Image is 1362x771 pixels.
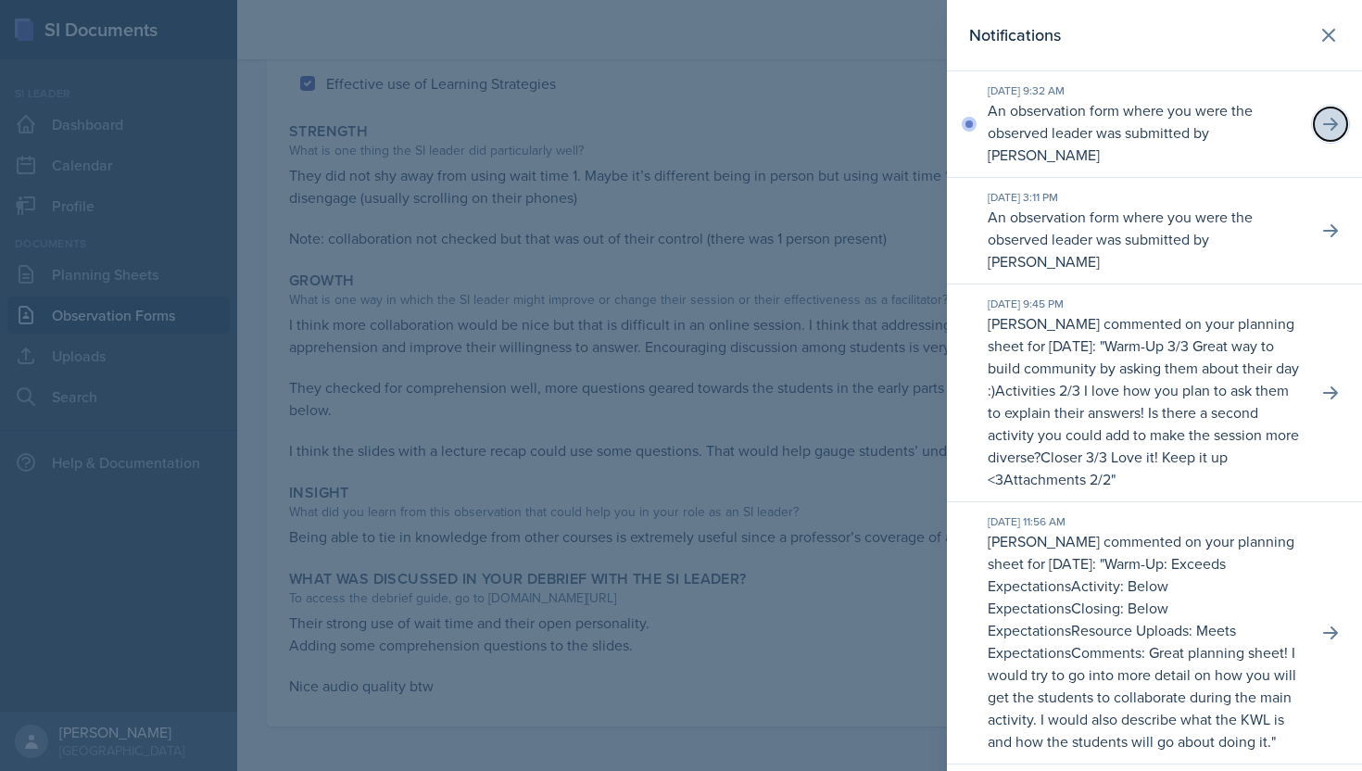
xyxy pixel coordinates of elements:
[988,598,1168,640] p: Closing: Below Expectations
[988,296,1303,312] div: [DATE] 9:45 PM
[988,206,1303,272] p: An observation form where you were the observed leader was submitted by [PERSON_NAME]
[988,335,1299,400] p: Warm-Up 3/3 Great way to build community by asking them about their day :)
[1003,469,1111,489] p: Attachments 2/2
[988,99,1303,166] p: An observation form where you were the observed leader was submitted by [PERSON_NAME]
[988,380,1299,467] p: Activities 2/3 I love how you plan to ask them to explain their answers! Is there a second activi...
[988,530,1303,752] p: [PERSON_NAME] commented on your planning sheet for [DATE]: " "
[969,22,1061,48] h2: Notifications
[988,312,1303,490] p: [PERSON_NAME] commented on your planning sheet for [DATE]: " "
[988,553,1226,596] p: Warm-Up: Exceeds Expectations
[988,513,1303,530] div: [DATE] 11:56 AM
[988,620,1236,663] p: Resource Uploads: Meets Expectations
[988,642,1296,752] p: Comments: Great planning sheet! I would try to go into more detail on how you will get the studen...
[988,82,1303,99] div: [DATE] 9:32 AM
[988,447,1228,489] p: Closer 3/3 Love it! Keep it up <3
[988,189,1303,206] div: [DATE] 3:11 PM
[988,575,1168,618] p: Activity: Below Expectations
